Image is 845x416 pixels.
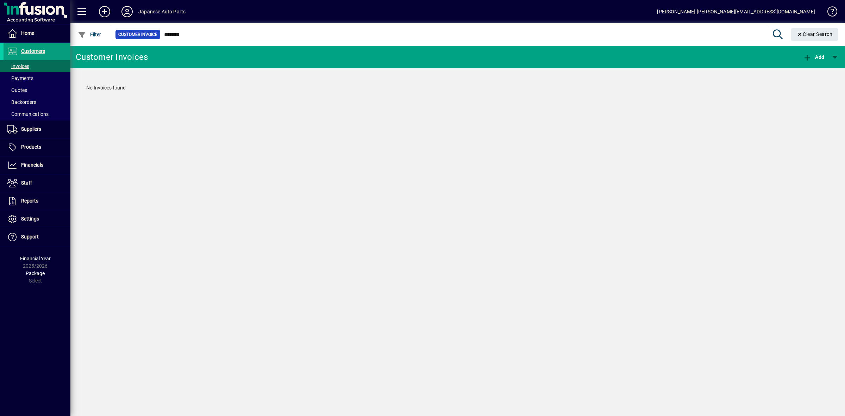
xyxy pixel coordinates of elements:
[657,6,815,17] div: [PERSON_NAME] [PERSON_NAME][EMAIL_ADDRESS][DOMAIN_NAME]
[26,271,45,276] span: Package
[20,256,51,261] span: Financial Year
[4,174,70,192] a: Staff
[803,54,824,60] span: Add
[138,6,186,17] div: Japanese Auto Parts
[791,28,838,41] button: Clear
[21,144,41,150] span: Products
[93,5,116,18] button: Add
[7,87,27,93] span: Quotes
[21,162,43,168] span: Financials
[76,51,148,63] div: Customer Invoices
[21,180,32,186] span: Staff
[21,216,39,222] span: Settings
[4,120,70,138] a: Suppliers
[4,210,70,228] a: Settings
[4,156,70,174] a: Financials
[4,72,70,84] a: Payments
[7,111,49,117] span: Communications
[7,99,36,105] span: Backorders
[21,30,34,36] span: Home
[21,126,41,132] span: Suppliers
[21,48,45,54] span: Customers
[801,51,826,63] button: Add
[118,31,157,38] span: Customer Invoice
[4,25,70,42] a: Home
[4,96,70,108] a: Backorders
[4,60,70,72] a: Invoices
[21,234,39,240] span: Support
[4,228,70,246] a: Support
[79,77,836,99] div: No Invoices found
[4,192,70,210] a: Reports
[797,31,833,37] span: Clear Search
[78,32,101,37] span: Filter
[76,28,103,41] button: Filter
[4,84,70,96] a: Quotes
[822,1,836,24] a: Knowledge Base
[116,5,138,18] button: Profile
[7,63,29,69] span: Invoices
[4,138,70,156] a: Products
[21,198,38,204] span: Reports
[4,108,70,120] a: Communications
[7,75,33,81] span: Payments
